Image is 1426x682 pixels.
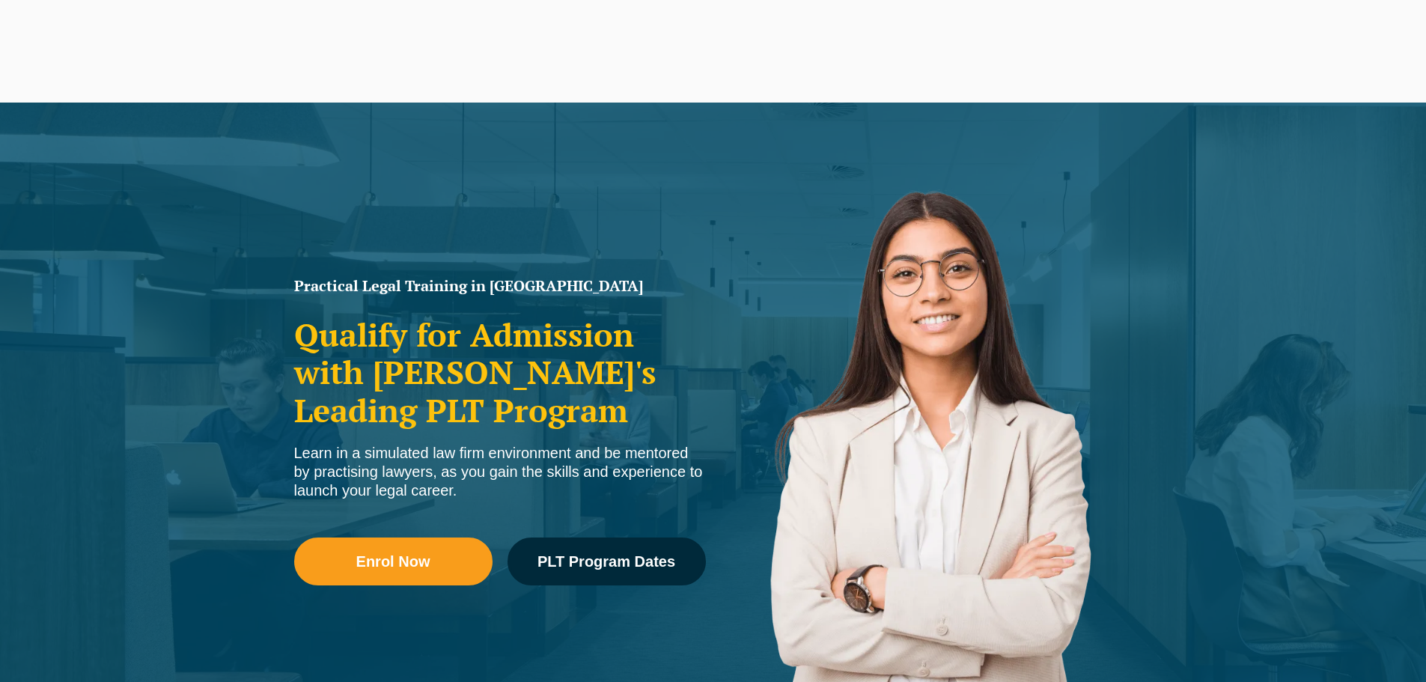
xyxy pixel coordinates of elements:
[356,554,430,569] span: Enrol Now
[294,538,493,585] a: Enrol Now
[294,444,706,500] div: Learn in a simulated law firm environment and be mentored by practising lawyers, as you gain the ...
[537,554,675,569] span: PLT Program Dates
[294,316,706,429] h2: Qualify for Admission with [PERSON_NAME]'s Leading PLT Program
[508,538,706,585] a: PLT Program Dates
[294,278,706,293] h1: Practical Legal Training in [GEOGRAPHIC_DATA]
